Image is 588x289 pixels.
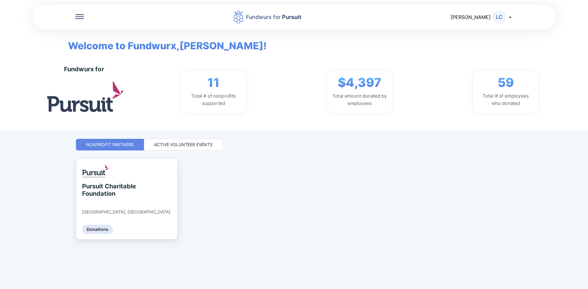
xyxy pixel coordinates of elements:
[59,29,267,53] span: Welcome to Fundwurx, [PERSON_NAME] !
[82,209,170,215] div: [GEOGRAPHIC_DATA], [GEOGRAPHIC_DATA]
[450,14,491,20] span: [PERSON_NAME]
[493,11,505,23] div: LC
[338,75,381,90] span: $4,397
[207,75,220,90] span: 11
[86,142,134,148] div: Nonprofit Partners
[332,92,387,107] div: Total amount donated by employees
[64,65,104,73] div: Fundwurx for
[82,183,138,197] div: Pursuit Charitable Foundation
[186,92,241,107] div: Total # of nonprofits supported
[498,75,514,90] span: 59
[47,81,124,112] img: logo.jpg
[154,142,213,148] div: Active Volunteer Events
[82,225,113,234] div: Donations
[478,92,533,107] div: Total # of employees who donated
[281,14,301,20] span: Pursuit
[246,13,301,21] div: Fundwurx for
